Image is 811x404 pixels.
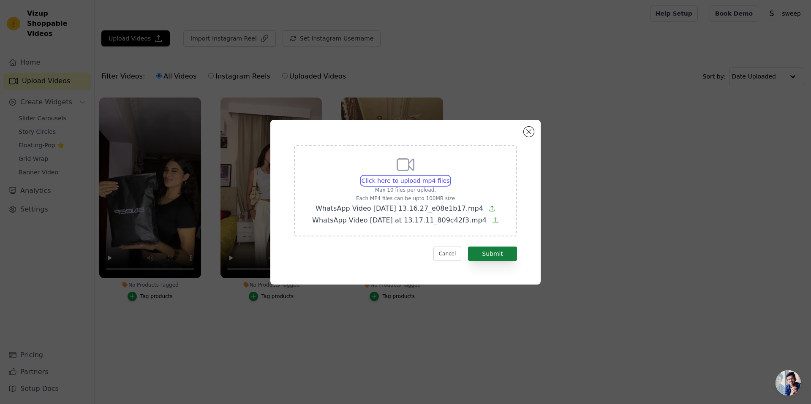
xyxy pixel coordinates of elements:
p: Max 10 files per upload. [312,187,499,193]
button: Close modal [524,127,534,137]
p: Each MP4 files can be upto 100MB size [312,195,499,202]
span: WhatsApp Video [DATE] at 13.17.11_809c42f3.mp4 [312,216,487,224]
button: Cancel [433,247,462,261]
button: Submit [468,247,517,261]
div: Open chat [776,370,801,396]
span: WhatsApp Video [DATE] 13.16.27_e08e1b17.mp4 [316,204,483,212]
span: Click here to upload mp4 files [362,177,450,184]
